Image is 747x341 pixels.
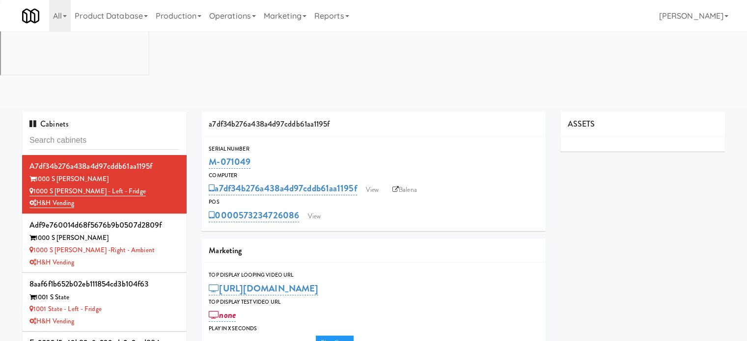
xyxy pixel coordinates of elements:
a: M-071049 [209,155,250,169]
div: 1000 S [PERSON_NAME] [29,232,179,244]
a: View [303,209,326,224]
li: 8aaf6f1b652b02eb111854cd3b104f631001 S State 1001 State - Left - FridgeH&H Vending [22,273,187,332]
div: Top Display Test Video Url [209,297,538,307]
div: 1001 S State [29,291,179,304]
a: a7df34b276a438a4d97cddb61aa1195f [209,182,357,195]
a: 0000573234726086 [209,209,299,222]
input: Search cabinets [29,131,179,150]
div: 1000 S [PERSON_NAME] [29,173,179,185]
div: a7df34b276a438a4d97cddb61aa1195f [29,159,179,174]
div: POS [209,197,538,207]
span: Cabinets [29,118,69,130]
div: Top Display Looping Video Url [209,270,538,280]
img: Micromart [22,7,39,25]
div: adf9e760014d68f5676b9b0507d2809f [29,218,179,233]
div: 8aaf6f1b652b02eb111854cd3b104f63 [29,277,179,291]
li: adf9e760014d68f5676b9b0507d2809f1000 S [PERSON_NAME] 1000 S [PERSON_NAME] -Right - AmbientH&H Ven... [22,214,187,273]
a: View [361,183,384,197]
div: Serial Number [209,144,538,154]
div: Computer [209,171,538,181]
a: 1000 S [PERSON_NAME] - Left - Fridge [29,186,146,196]
li: a7df34b276a438a4d97cddb61aa1195f1000 S [PERSON_NAME] 1000 S [PERSON_NAME] - Left - FridgeH&H Vending [22,155,187,214]
a: H&H Vending [29,198,74,208]
span: Marketing [209,245,242,256]
div: Play in X seconds [209,324,538,334]
a: Balena [387,183,422,197]
a: H&H Vending [29,258,74,267]
span: ASSETS [568,118,595,130]
a: H&H Vending [29,316,74,326]
a: [URL][DOMAIN_NAME] [209,282,318,295]
a: 1000 S [PERSON_NAME] -Right - Ambient [29,245,155,255]
a: 1001 State - Left - Fridge [29,304,102,314]
a: none [209,308,236,322]
div: a7df34b276a438a4d97cddb61aa1195f [201,112,546,137]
